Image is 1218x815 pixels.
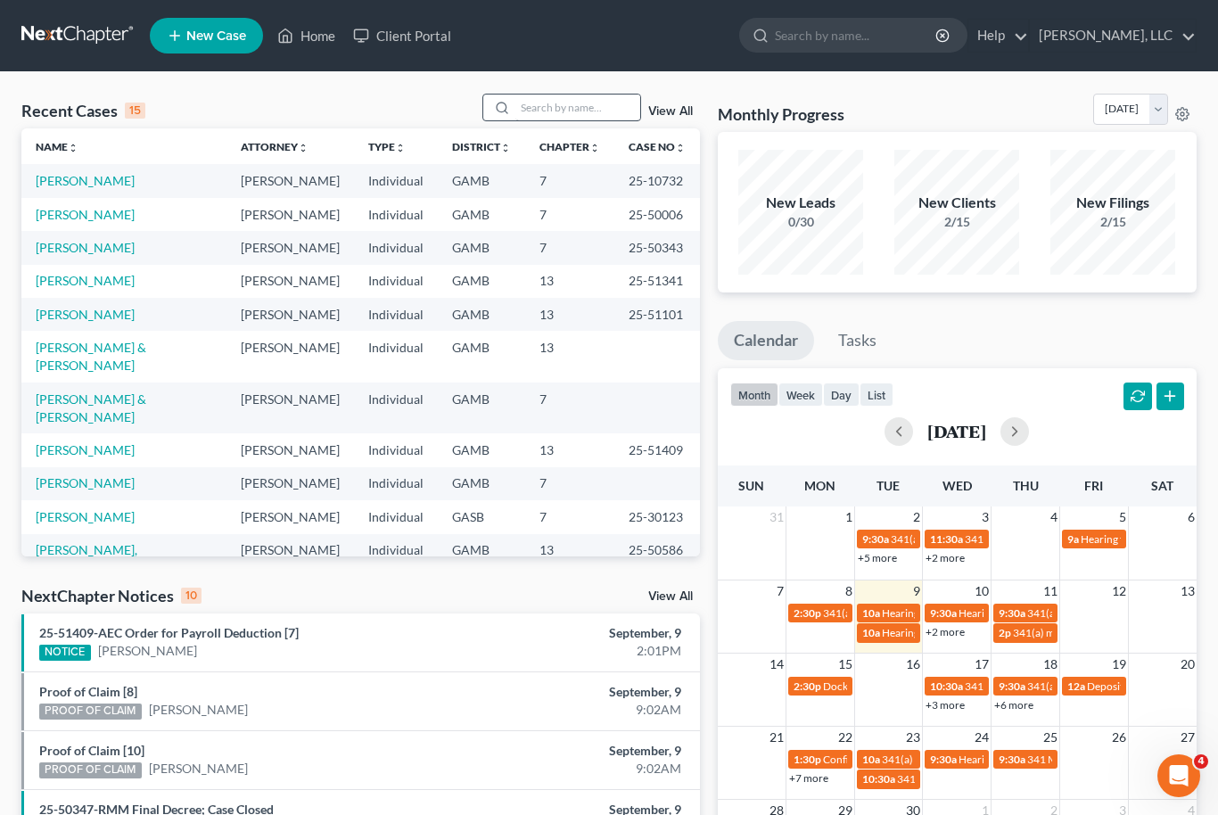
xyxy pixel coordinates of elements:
[36,340,146,373] a: [PERSON_NAME] & [PERSON_NAME]
[844,580,854,602] span: 8
[36,475,135,490] a: [PERSON_NAME]
[858,551,897,564] a: +5 more
[904,727,922,748] span: 23
[354,265,438,298] td: Individual
[480,642,682,660] div: 2:01PM
[1186,506,1197,528] span: 6
[738,213,863,231] div: 0/30
[614,198,700,231] td: 25-50006
[965,532,1137,546] span: 341(a) meeting for [PERSON_NAME]
[68,143,78,153] i: unfold_more
[1027,606,1199,620] span: 341(a) meeting for [PERSON_NAME]
[438,534,525,585] td: GAMB
[930,679,963,693] span: 10:30a
[738,478,764,493] span: Sun
[354,331,438,382] td: Individual
[36,240,135,255] a: [PERSON_NAME]
[354,534,438,585] td: Individual
[891,532,1063,546] span: 341(a) meeting for [PERSON_NAME]
[525,231,614,264] td: 7
[844,506,854,528] span: 1
[226,298,354,331] td: [PERSON_NAME]
[226,164,354,197] td: [PERSON_NAME]
[438,500,525,533] td: GASB
[959,753,1098,766] span: Hearing for [PERSON_NAME]
[525,534,614,585] td: 13
[500,143,511,153] i: unfold_more
[894,213,1019,231] div: 2/15
[1110,654,1128,675] span: 19
[525,331,614,382] td: 13
[226,500,354,533] td: [PERSON_NAME]
[438,231,525,264] td: GAMB
[718,103,844,125] h3: Monthly Progress
[718,321,814,360] a: Calendar
[438,164,525,197] td: GAMB
[823,606,995,620] span: 341(a) meeting for [PERSON_NAME]
[354,500,438,533] td: Individual
[1110,727,1128,748] span: 26
[354,164,438,197] td: Individual
[973,727,991,748] span: 24
[39,625,299,640] a: 25-51409-AEC Order for Payroll Deduction [7]
[438,467,525,500] td: GAMB
[438,265,525,298] td: GAMB
[648,105,693,118] a: View All
[1030,20,1196,52] a: [PERSON_NAME], LLC
[298,143,309,153] i: unfold_more
[968,20,1028,52] a: Help
[1179,580,1197,602] span: 13
[1179,727,1197,748] span: 27
[926,551,965,564] a: +2 more
[480,683,682,701] div: September, 9
[860,383,893,407] button: list
[1041,654,1059,675] span: 18
[930,606,957,620] span: 9:30a
[911,580,922,602] span: 9
[1157,754,1200,797] iframe: Intercom live chat
[1041,580,1059,602] span: 11
[268,20,344,52] a: Home
[21,585,202,606] div: NextChapter Notices
[882,626,1021,639] span: Hearing for [PERSON_NAME]
[882,753,1054,766] span: 341(a) meeting for [PERSON_NAME]
[980,506,991,528] span: 3
[768,727,786,748] span: 21
[186,29,246,43] span: New Case
[539,140,600,153] a: Chapterunfold_more
[1194,754,1208,769] span: 4
[730,383,778,407] button: month
[1041,727,1059,748] span: 25
[525,164,614,197] td: 7
[480,760,682,778] div: 9:02AM
[525,383,614,433] td: 7
[882,606,1021,620] span: Hearing for [PERSON_NAME]
[999,626,1011,639] span: 2p
[1110,580,1128,602] span: 12
[897,772,1069,786] span: 341(a) meeting for [PERSON_NAME]
[226,433,354,466] td: [PERSON_NAME]
[778,383,823,407] button: week
[226,198,354,231] td: [PERSON_NAME]
[1067,679,1085,693] span: 12a
[775,580,786,602] span: 7
[614,164,700,197] td: 25-10732
[738,193,863,213] div: New Leads
[226,383,354,433] td: [PERSON_NAME]
[36,207,135,222] a: [PERSON_NAME]
[768,506,786,528] span: 31
[36,442,135,457] a: [PERSON_NAME]
[525,500,614,533] td: 7
[395,143,406,153] i: unfold_more
[675,143,686,153] i: unfold_more
[994,698,1033,712] a: +6 more
[789,771,828,785] a: +7 more
[614,231,700,264] td: 25-50343
[930,753,957,766] span: 9:30a
[226,231,354,264] td: [PERSON_NAME]
[836,654,854,675] span: 15
[438,298,525,331] td: GAMB
[226,265,354,298] td: [PERSON_NAME]
[862,753,880,766] span: 10a
[836,727,854,748] span: 22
